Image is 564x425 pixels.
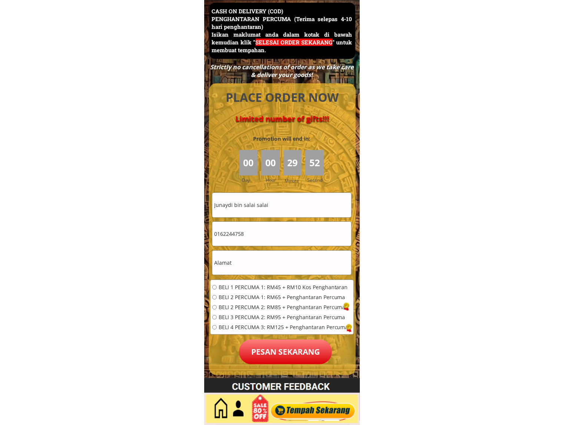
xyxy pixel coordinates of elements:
input: Alamat [212,251,351,275]
h4: PLACE ORDER NOW [218,89,347,106]
p: Pesan sekarang [239,339,332,364]
span: BELI 2 PERCUMA 1: RM65 + Penghantaran Percuma [219,295,348,300]
h3: Hour [266,177,282,184]
div: Strictly no cancellations of order as we take care & deliver your goods! [208,63,356,79]
input: Telefon [212,222,351,246]
h4: Limited number of gifts!!! [218,114,347,123]
span: BELI 1 PERCUMA 1: RM45 + RM10 Kos Penghantaran [219,285,348,290]
h3: Second [307,177,325,184]
h3: Minute [285,177,301,184]
h3: Day [242,177,261,184]
h3: Promotion will end in: [240,135,324,143]
input: Nama [212,193,351,217]
span: SELESAI ORDER SEKARANG [256,39,332,46]
h3: CASH ON DELIVERY (COD) PENGHANTARAN PERCUMA (Terima selepas 4-10 hari penghantaran) Isikan maklum... [212,7,352,54]
span: BELI 2 PERCUMA 2: RM85 + Penghantaran Percuma [219,305,348,310]
span: BELI 4 PERCUMA 3: RM125 + Penghantaran Percuma [219,325,348,330]
span: BELI 3 PERCUMA 2: RM95 + Penghantaran Percuma [219,315,348,320]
